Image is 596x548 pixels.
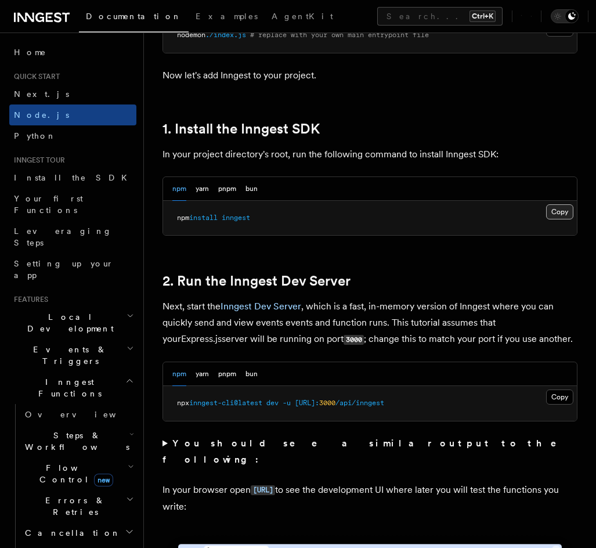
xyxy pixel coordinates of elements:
[25,410,145,419] span: Overview
[20,462,128,485] span: Flow Control
[196,177,209,201] button: yarn
[251,484,275,495] a: [URL]
[196,12,258,21] span: Examples
[9,125,136,146] a: Python
[9,307,136,339] button: Local Development
[20,404,136,425] a: Overview
[14,173,134,182] span: Install the SDK
[251,485,275,495] code: [URL]
[551,9,579,23] button: Toggle dark mode
[20,522,136,543] button: Cancellation
[9,72,60,81] span: Quick start
[20,457,136,490] button: Flow Controlnew
[9,295,48,304] span: Features
[546,390,573,405] button: Copy
[9,84,136,104] a: Next.js
[172,177,186,201] button: npm
[221,301,301,312] a: Inngest Dev Server
[9,376,125,399] span: Inngest Functions
[9,344,127,367] span: Events & Triggers
[335,399,384,407] span: /api/inngest
[9,253,136,286] a: Setting up your app
[189,214,218,222] span: install
[272,12,333,21] span: AgentKit
[177,399,189,407] span: npx
[9,311,127,334] span: Local Development
[14,110,69,120] span: Node.js
[9,339,136,372] button: Events & Triggers
[377,7,503,26] button: Search...Ctrl+K
[266,399,279,407] span: dev
[79,3,189,33] a: Documentation
[162,121,320,137] a: 1. Install the Inngest SDK
[218,177,236,201] button: pnpm
[94,474,113,486] span: new
[172,362,186,386] button: npm
[196,362,209,386] button: yarn
[250,31,429,39] span: # replace with your own main entrypoint file
[189,3,265,31] a: Examples
[319,399,335,407] span: 3000
[14,194,83,215] span: Your first Functions
[9,104,136,125] a: Node.js
[9,42,136,63] a: Home
[344,335,364,345] code: 3000
[20,425,136,457] button: Steps & Workflows
[177,31,205,39] span: nodemon
[265,3,340,31] a: AgentKit
[14,259,114,280] span: Setting up your app
[20,430,129,453] span: Steps & Workflows
[14,46,46,58] span: Home
[162,146,577,163] p: In your project directory's root, run the following command to install Inngest SDK:
[162,435,577,468] summary: You should see a similar output to the following:
[162,298,577,348] p: Next, start the , which is a fast, in-memory version of Inngest where you can quickly send and vi...
[283,399,291,407] span: -u
[177,214,189,222] span: npm
[295,399,319,407] span: [URL]:
[9,167,136,188] a: Install the SDK
[20,495,126,518] span: Errors & Retries
[162,273,351,289] a: 2. Run the Inngest Dev Server
[9,221,136,253] a: Leveraging Steps
[20,527,121,539] span: Cancellation
[218,362,236,386] button: pnpm
[245,177,258,201] button: bun
[162,482,577,515] p: In your browser open to see the development UI where later you will test the functions you write:
[162,438,573,465] strong: You should see a similar output to the following:
[469,10,496,22] kbd: Ctrl+K
[205,31,246,39] span: ./index.js
[189,399,262,407] span: inngest-cli@latest
[546,204,573,219] button: Copy
[9,372,136,404] button: Inngest Functions
[222,214,250,222] span: inngest
[9,188,136,221] a: Your first Functions
[20,490,136,522] button: Errors & Retries
[9,156,65,165] span: Inngest tour
[14,226,112,247] span: Leveraging Steps
[86,12,182,21] span: Documentation
[162,67,577,84] p: Now let's add Inngest to your project.
[14,89,69,99] span: Next.js
[14,131,56,140] span: Python
[245,362,258,386] button: bun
